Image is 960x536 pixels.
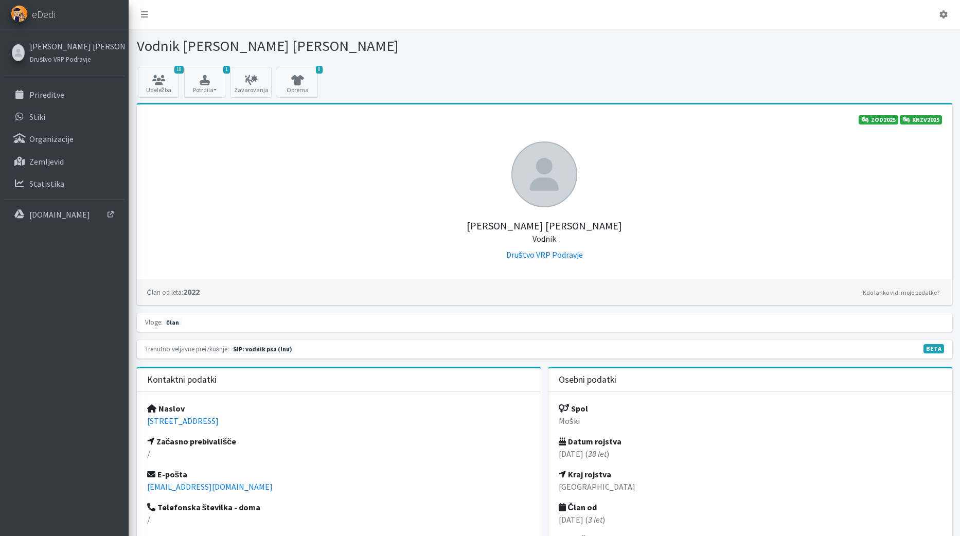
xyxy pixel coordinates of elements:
[559,502,597,512] strong: Član od
[4,84,125,105] a: Prireditve
[147,513,530,526] p: /
[588,514,602,525] em: 3 let
[559,448,942,460] p: [DATE] ( )
[860,287,942,299] a: Kdo lahko vidi moje podatke?
[30,55,91,63] small: Društvo VRP Podravje
[559,374,616,385] h3: Osebni podatki
[30,40,122,52] a: [PERSON_NAME] [PERSON_NAME]
[559,469,611,479] strong: Kraj rojstva
[29,209,90,220] p: [DOMAIN_NAME]
[30,52,122,65] a: Društvo VRP Podravje
[532,234,556,244] small: Vodnik
[147,374,217,385] h3: Kontaktni podatki
[147,469,188,479] strong: E-pošta
[559,403,588,414] strong: Spol
[588,449,607,459] em: 38 let
[147,481,273,492] a: [EMAIL_ADDRESS][DOMAIN_NAME]
[230,345,295,354] span: Naslednja preizkušnja: pomlad 2026
[11,5,28,22] img: eDedi
[29,134,74,144] p: Organizacije
[559,415,942,427] p: Moški
[223,66,230,74] span: 1
[559,513,942,526] p: [DATE] ( )
[32,7,56,22] span: eDedi
[145,345,229,353] small: Trenutno veljavne preizkušnje:
[29,156,64,167] p: Zemljevid
[923,344,944,353] span: V fazi razvoja
[174,66,184,74] span: 18
[277,67,318,98] a: 8 Oprema
[4,173,125,194] a: Statistika
[147,448,530,460] p: /
[859,115,898,124] a: ZOD2025
[147,287,200,297] strong: 2022
[506,249,583,260] a: Društvo VRP Podravje
[230,67,272,98] a: Zavarovanja
[316,66,323,74] span: 8
[147,288,183,296] small: Član od leta:
[137,37,541,55] h1: Vodnik [PERSON_NAME] [PERSON_NAME]
[184,67,225,98] button: 1 Potrdila
[4,151,125,172] a: Zemljevid
[147,502,261,512] strong: Telefonska številka - doma
[29,90,64,100] p: Prireditve
[900,115,942,124] a: KNZV2025
[138,67,179,98] a: 18 Udeležba
[147,207,942,244] h5: [PERSON_NAME] [PERSON_NAME]
[29,178,64,189] p: Statistika
[4,204,125,225] a: [DOMAIN_NAME]
[559,480,942,493] p: [GEOGRAPHIC_DATA]
[164,318,182,327] span: član
[147,416,219,426] a: [STREET_ADDRESS]
[145,318,163,326] small: Vloge:
[4,106,125,127] a: Stiki
[147,403,185,414] strong: Naslov
[29,112,45,122] p: Stiki
[559,436,621,446] strong: Datum rojstva
[4,129,125,149] a: Organizacije
[147,436,237,446] strong: Začasno prebivališče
